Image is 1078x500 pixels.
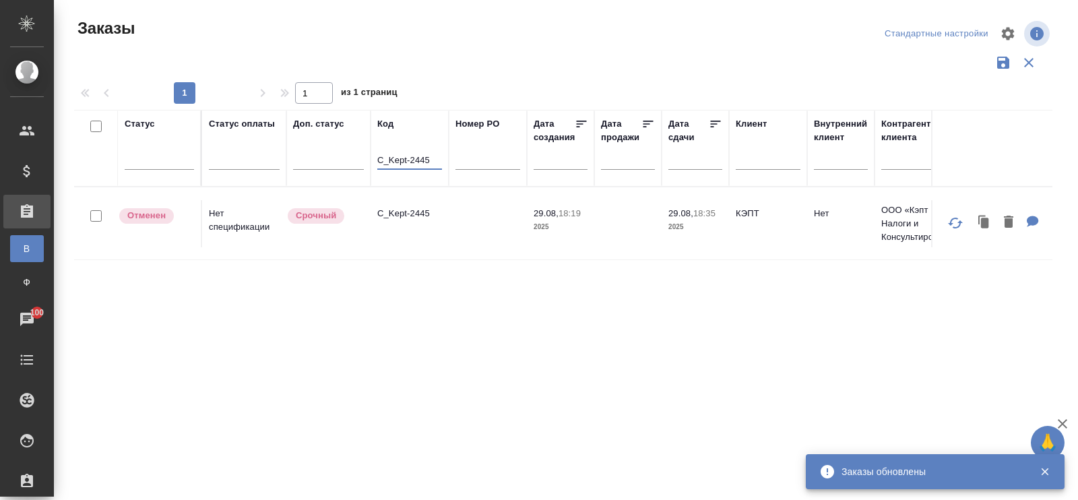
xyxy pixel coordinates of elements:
[209,117,275,131] div: Статус оплаты
[125,117,155,131] div: Статус
[668,220,722,234] p: 2025
[10,235,44,262] a: В
[17,276,37,289] span: Ф
[736,207,800,220] p: КЭПТ
[1024,21,1052,46] span: Посмотреть информацию
[1016,50,1042,75] button: Сбросить фильтры
[736,117,767,131] div: Клиент
[990,50,1016,75] button: Сохранить фильтры
[118,207,194,225] div: Выставляет КМ после отмены со стороны клиента. Если уже после запуска – КМ пишет ПМу про отмену, ...
[534,117,575,144] div: Дата создания
[559,208,581,218] p: 18:19
[1031,466,1058,478] button: Закрыть
[10,269,44,296] a: Ф
[377,207,442,220] p: C_Kept-2445
[1031,426,1065,460] button: 🙏
[286,207,364,225] div: Выставляется автоматически, если на указанный объем услуг необходимо больше времени в стандартном...
[74,18,135,39] span: Заказы
[693,208,716,218] p: 18:35
[668,117,709,144] div: Дата сдачи
[842,465,1019,478] div: Заказы обновлены
[972,209,997,237] button: Клонировать
[17,242,37,255] span: В
[534,208,559,218] p: 29.08,
[881,204,946,244] p: ООО «Кэпт Налоги и Консультирование»
[377,117,393,131] div: Код
[814,117,868,144] div: Внутренний клиент
[939,207,972,239] button: Обновить
[293,117,344,131] div: Доп. статус
[534,220,588,234] p: 2025
[814,207,868,220] p: Нет
[22,306,53,319] span: 100
[601,117,641,144] div: Дата продажи
[341,84,398,104] span: из 1 страниц
[296,209,336,222] p: Срочный
[202,200,286,247] td: Нет спецификации
[455,117,499,131] div: Номер PO
[992,18,1024,50] span: Настроить таблицу
[881,117,946,144] div: Контрагент клиента
[1036,429,1059,457] span: 🙏
[997,209,1020,237] button: Удалить
[881,24,992,44] div: split button
[127,209,166,222] p: Отменен
[3,303,51,336] a: 100
[668,208,693,218] p: 29.08,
